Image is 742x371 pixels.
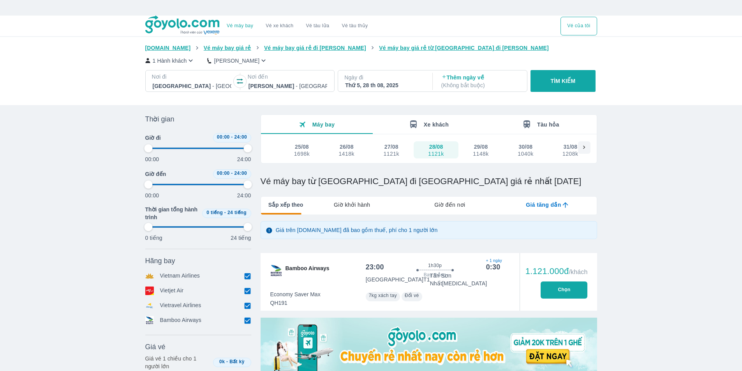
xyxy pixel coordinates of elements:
div: 25/08 [295,143,309,151]
span: Giờ đến nơi [434,201,465,209]
div: Thứ 5, 28 th 08, 2025 [345,81,424,89]
span: Giờ khởi hành [334,201,370,209]
div: 1.121.000đ [525,267,588,276]
span: 00:00 [217,134,230,140]
p: Nơi đến [248,73,328,81]
span: Bất kỳ [229,359,245,364]
p: 00:00 [145,155,159,163]
div: 1040k [518,151,533,157]
div: 27/08 [384,143,398,151]
p: Tân Sơn Nhất [MEDICAL_DATA] [430,272,501,287]
p: TÌM KIẾM [551,77,576,85]
span: - [231,171,233,176]
span: Vé máy bay giá rẻ đi [PERSON_NAME] [264,45,366,51]
span: Giá vé [145,342,166,352]
div: 28/08 [429,143,443,151]
h1: Vé máy bay từ [GEOGRAPHIC_DATA] đi [GEOGRAPHIC_DATA] giá rẻ nhất [DATE] [261,176,597,187]
div: 30/08 [519,143,533,151]
a: Vé máy bay [227,23,253,29]
span: - [224,210,226,215]
div: 1121k [428,151,444,157]
span: /khách [569,269,587,275]
span: 24:00 [234,134,247,140]
span: QH191 [270,299,321,307]
div: choose transportation mode [560,17,597,35]
span: Bamboo Airways [286,264,330,277]
span: Economy Saver Max [270,290,321,298]
span: 00:00 [217,171,230,176]
p: Vietravel Airlines [160,301,201,310]
p: [PERSON_NAME] [214,57,259,65]
p: Giá trên [DOMAIN_NAME] đã bao gồm thuế, phí cho 1 người lớn [276,226,438,234]
button: TÌM KIẾM [531,70,596,92]
button: Vé tàu thủy [335,17,374,35]
div: lab API tabs example [303,197,596,213]
span: 24 tiếng [227,210,247,215]
span: [DOMAIN_NAME] [145,45,191,51]
p: Giá vé 1 chiều cho 1 người lớn [145,355,210,370]
div: 26/08 [340,143,354,151]
a: Vé tàu lửa [300,17,336,35]
span: Thời gian [145,114,174,124]
img: logo [145,16,221,35]
span: Thời gian tổng hành trình [145,206,199,221]
div: 1208k [562,151,578,157]
span: Vé máy bay giá rẻ [204,45,251,51]
p: Vietjet Air [160,287,184,295]
span: Giá tăng dần [526,201,561,209]
a: Vé xe khách [266,23,293,29]
span: Sắp xếp theo [268,201,303,209]
p: 0 tiếng [145,234,162,242]
span: Xe khách [424,121,449,128]
span: Giờ đi [145,134,161,142]
p: 1 Hành khách [153,57,187,65]
span: Tàu hỏa [537,121,559,128]
div: 29/08 [474,143,488,151]
span: Máy bay [312,121,335,128]
span: Vé máy bay giá rẻ từ [GEOGRAPHIC_DATA] đi [PERSON_NAME] [379,45,549,51]
span: Giờ đến [145,170,166,178]
p: Nơi đi [152,73,232,81]
p: 24:00 [237,155,251,163]
span: 0 tiếng [206,210,223,215]
div: 0:30 [486,262,501,272]
span: + 1 ngày [486,258,501,264]
span: Hãng bay [145,256,175,266]
div: choose transportation mode [220,17,374,35]
button: Chọn [541,281,587,299]
span: 24:00 [234,171,247,176]
div: scrollable day and price [280,141,578,158]
p: 24:00 [237,192,251,199]
div: 1698k [294,151,310,157]
nav: breadcrumb [145,44,597,52]
span: - [231,134,233,140]
p: Bamboo Airways [160,316,201,325]
button: 1 Hành khách [145,56,195,65]
span: - [226,359,228,364]
p: 24 tiếng [231,234,251,242]
span: Đổi vé [405,293,419,298]
div: 31/08 [563,143,577,151]
div: 23:00 [366,262,384,272]
p: Thêm ngày về [441,74,520,89]
p: ( Không bắt buộc ) [441,81,520,89]
button: Vé của tôi [560,17,597,35]
div: 1121k [383,151,399,157]
span: 7kg xách tay [369,293,397,298]
p: [GEOGRAPHIC_DATA] T1 [366,276,430,283]
p: Vietnam Airlines [160,272,200,280]
span: 0k [219,359,225,364]
p: Ngày đi [344,74,425,81]
span: 1h30p [428,262,442,269]
div: 1418k [339,151,354,157]
button: [PERSON_NAME] [207,56,268,65]
img: QH [270,264,282,277]
div: 1148k [473,151,488,157]
p: 00:00 [145,192,159,199]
